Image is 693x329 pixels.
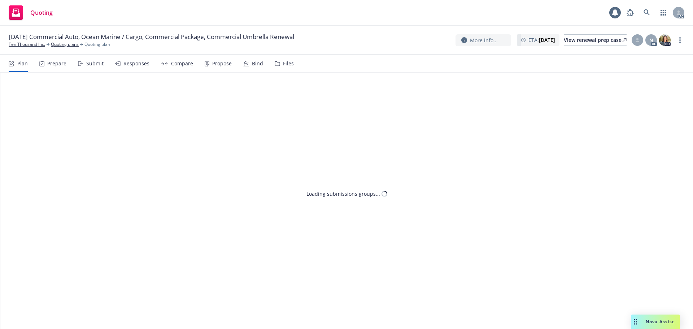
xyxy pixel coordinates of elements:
[640,5,654,20] a: Search
[528,36,555,44] span: ETA :
[123,61,149,66] div: Responses
[283,61,294,66] div: Files
[84,41,110,48] span: Quoting plan
[470,36,498,44] span: More info...
[456,34,511,46] button: More info...
[659,34,671,46] img: photo
[252,61,263,66] div: Bind
[676,36,684,44] a: more
[17,61,28,66] div: Plan
[564,35,627,46] div: View renewal prep case
[649,36,653,44] span: N
[212,61,232,66] div: Propose
[9,41,45,48] a: Ten Thousand Inc.
[171,61,193,66] div: Compare
[306,190,380,198] div: Loading submissions groups...
[631,315,680,329] button: Nova Assist
[9,33,294,41] span: [DATE] Commercial Auto, Ocean Marine / Cargo, Commercial Package, Commercial Umbrella Renewal
[51,41,79,48] a: Quoting plans
[623,5,637,20] a: Report a Bug
[631,315,640,329] div: Drag to move
[30,10,53,16] span: Quoting
[86,61,104,66] div: Submit
[564,34,627,46] a: View renewal prep case
[656,5,671,20] a: Switch app
[539,36,555,43] strong: [DATE]
[6,3,56,23] a: Quoting
[47,61,66,66] div: Prepare
[646,319,674,325] span: Nova Assist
